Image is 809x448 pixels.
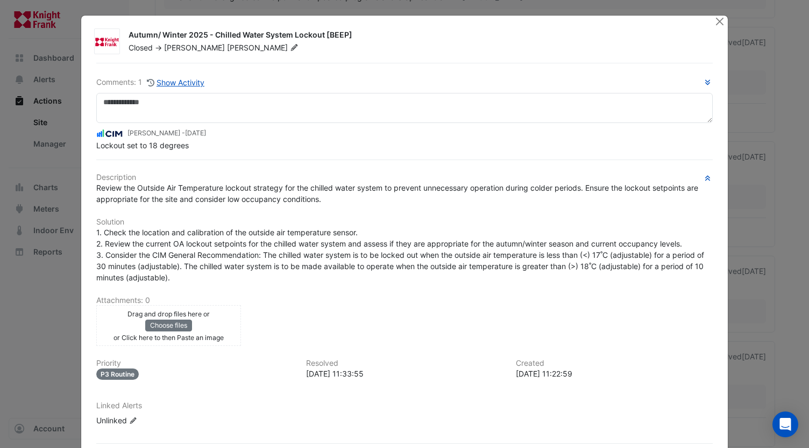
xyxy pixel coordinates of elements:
[96,76,205,89] div: Comments: 1
[155,43,162,52] span: ->
[95,37,119,47] img: Knight Frank
[127,128,206,138] small: [PERSON_NAME] -
[772,411,798,437] div: Open Intercom Messenger
[146,76,205,89] button: Show Activity
[145,320,192,331] button: Choose files
[96,218,712,227] h6: Solution
[113,334,224,342] small: or Click here to then Paste an image
[96,368,139,380] div: P3 Routine
[96,183,700,204] span: Review the Outside Air Temperature lockout strategy for the chilled water system to prevent unnec...
[96,296,712,305] h6: Attachments: 0
[96,228,706,282] span: 1. Check the location and calibration of the outside air temperature sensor. 2. Review the curren...
[306,368,503,379] div: [DATE] 11:33:55
[227,42,300,53] span: [PERSON_NAME]
[96,359,293,368] h6: Priority
[127,310,210,318] small: Drag and drop files here or
[129,43,153,52] span: Closed
[129,417,137,425] fa-icon: Edit Linked Alerts
[714,16,726,27] button: Close
[96,128,123,140] img: CIM
[185,129,206,137] span: 2025-05-27 11:33:57
[96,173,712,182] h6: Description
[164,43,225,52] span: [PERSON_NAME]
[96,401,712,410] h6: Linked Alerts
[129,30,701,42] div: Autumn/ Winter 2025 - Chilled Water System Lockout [BEEP]
[516,368,713,379] div: [DATE] 11:22:59
[96,141,189,150] span: Lockout set to 18 degrees
[516,359,713,368] h6: Created
[306,359,503,368] h6: Resolved
[96,415,225,426] div: Unlinked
